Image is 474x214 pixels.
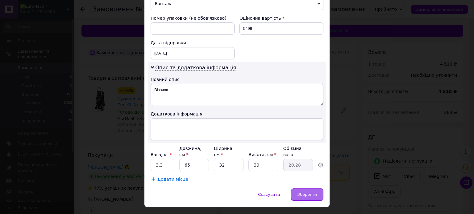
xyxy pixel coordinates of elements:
span: Опис та додаткова інформація [155,65,236,71]
div: Повний опис [151,76,323,83]
label: Ширина, см [214,146,234,157]
span: Скасувати [258,192,280,197]
div: Оціночна вартість [239,15,323,21]
div: Об'ємна вага [283,145,313,158]
div: Додаткова інформація [151,111,323,117]
textarea: Візочок [151,84,323,106]
span: Додати місце [157,177,188,182]
span: Зберегти [297,192,317,197]
div: Дата відправки [151,40,235,46]
label: Вага, кг [151,152,172,157]
label: Довжина, см [179,146,202,157]
div: Номер упаковки (не обов'язково) [151,15,235,21]
label: Висота, см [248,152,276,157]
